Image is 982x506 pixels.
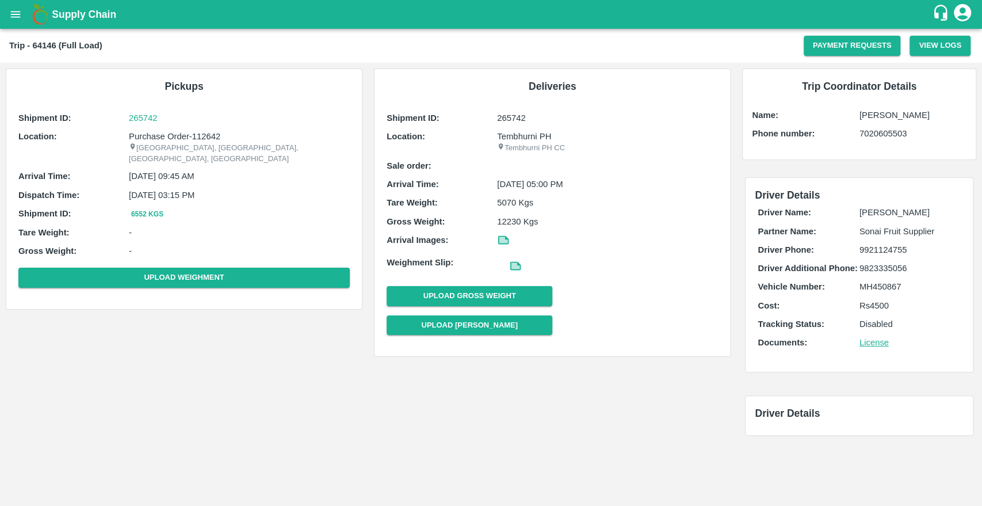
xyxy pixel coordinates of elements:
[859,299,961,312] p: Rs 4500
[387,198,438,207] b: Tare Weight:
[18,172,70,181] b: Arrival Time:
[752,129,815,138] b: Phone number:
[758,227,816,236] b: Partner Name:
[758,208,811,217] b: Driver Name:
[758,245,813,254] b: Driver Phone:
[387,113,440,123] b: Shipment ID:
[859,109,966,121] p: [PERSON_NAME]
[497,215,718,228] p: 12230 Kgs
[18,268,350,288] button: Upload Weighment
[129,143,350,164] p: [GEOGRAPHIC_DATA], [GEOGRAPHIC_DATA], [GEOGRAPHIC_DATA], [GEOGRAPHIC_DATA]
[758,338,807,347] b: Documents:
[129,112,350,124] a: 265742
[859,338,889,347] a: License
[129,208,166,220] button: 6552 Kgs
[129,130,350,143] p: Purchase Order-112642
[18,113,71,123] b: Shipment ID:
[387,258,453,267] b: Weighment Slip:
[129,245,350,257] p: -
[497,178,718,191] p: [DATE] 05:00 PM
[755,189,820,201] span: Driver Details
[497,143,718,154] p: Tembhurni PH CC
[859,206,961,219] p: [PERSON_NAME]
[387,180,438,189] b: Arrival Time:
[752,111,778,120] b: Name:
[129,226,350,239] p: -
[758,301,780,310] b: Cost:
[859,244,961,256] p: 9921124755
[758,264,857,273] b: Driver Additional Phone:
[910,36,970,56] button: View Logs
[387,217,445,226] b: Gross Weight:
[497,196,718,209] p: 5070 Kgs
[18,246,77,256] b: Gross Weight:
[384,78,721,94] h6: Deliveries
[497,112,718,124] p: 265742
[859,127,966,140] p: 7020605503
[29,3,52,26] img: logo
[755,408,820,419] span: Driver Details
[859,280,961,293] p: MH450867
[752,78,966,94] h6: Trip Coordinator Details
[18,132,57,141] b: Location:
[9,41,102,50] b: Trip - 64146 (Full Load)
[2,1,29,28] button: open drawer
[952,2,973,26] div: account of current user
[387,235,448,245] b: Arrival Images:
[932,4,952,25] div: customer-support
[387,286,552,306] button: Upload Gross Weight
[129,189,350,201] p: [DATE] 03:15 PM
[387,132,425,141] b: Location:
[129,170,350,182] p: [DATE] 09:45 AM
[18,191,79,200] b: Dispatch Time:
[18,209,71,218] b: Shipment ID:
[52,9,116,20] b: Supply Chain
[859,225,961,238] p: Sonai Fruit Supplier
[859,262,961,275] p: 9823335056
[16,78,353,94] h6: Pickups
[758,282,824,291] b: Vehicle Number:
[387,161,431,170] b: Sale order:
[18,228,70,237] b: Tare Weight:
[497,130,718,143] p: Tembhurni PH
[387,315,552,336] button: Upload [PERSON_NAME]
[758,319,824,329] b: Tracking Status:
[859,318,961,330] p: Disabled
[52,6,932,22] a: Supply Chain
[804,36,901,56] button: Payment Requests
